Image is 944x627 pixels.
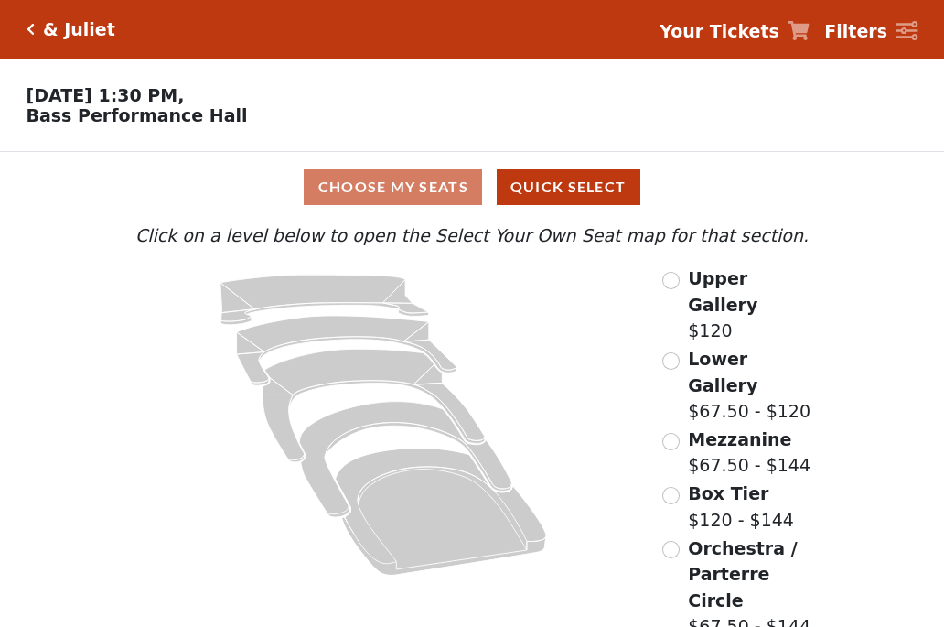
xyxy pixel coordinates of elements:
[688,349,757,395] span: Lower Gallery
[660,18,810,45] a: Your Tickets
[824,21,887,41] strong: Filters
[688,268,757,315] span: Upper Gallery
[497,169,640,205] button: Quick Select
[688,481,794,533] label: $120 - $144
[27,23,35,36] a: Click here to go back to filters
[688,346,813,425] label: $67.50 - $120
[824,18,917,45] a: Filters
[131,222,813,249] p: Click on a level below to open the Select Your Own Seat map for that section.
[688,483,768,503] span: Box Tier
[43,19,115,40] h5: & Juliet
[336,449,547,576] path: Orchestra / Parterre Circle - Seats Available: 27
[237,316,457,385] path: Lower Gallery - Seats Available: 63
[688,427,810,479] label: $67.50 - $144
[660,21,779,41] strong: Your Tickets
[688,429,791,449] span: Mezzanine
[688,538,797,611] span: Orchestra / Parterre Circle
[688,265,813,344] label: $120
[220,275,429,325] path: Upper Gallery - Seats Available: 296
